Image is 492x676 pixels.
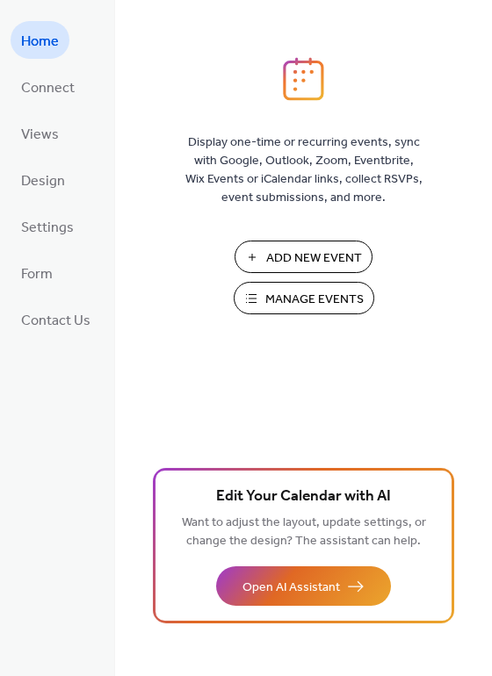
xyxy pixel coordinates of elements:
a: Contact Us [11,300,101,338]
a: Settings [11,207,84,245]
a: Form [11,254,63,291]
span: Form [21,261,53,288]
span: Want to adjust the layout, update settings, or change the design? The assistant can help. [182,511,426,553]
button: Manage Events [234,282,374,314]
span: Edit Your Calendar with AI [216,485,391,509]
span: Manage Events [265,291,364,309]
span: Home [21,28,59,55]
span: Settings [21,214,74,241]
a: Design [11,161,76,198]
span: Connect [21,75,75,102]
span: Open AI Assistant [242,579,340,597]
a: Connect [11,68,85,105]
span: Contact Us [21,307,90,334]
span: Design [21,168,65,195]
a: Views [11,114,69,152]
img: logo_icon.svg [283,57,323,101]
a: Home [11,21,69,59]
button: Add New Event [235,241,373,273]
span: Display one-time or recurring events, sync with Google, Outlook, Zoom, Eventbrite, Wix Events or ... [185,133,423,207]
span: Views [21,121,59,148]
button: Open AI Assistant [216,566,391,606]
span: Add New Event [266,249,362,268]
